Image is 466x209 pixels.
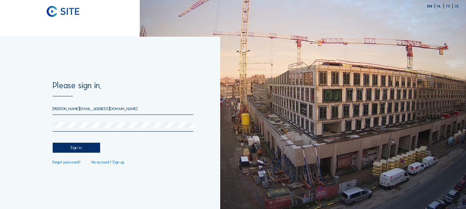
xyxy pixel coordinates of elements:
[53,143,100,153] div: Sign in.
[53,106,193,111] input: Email
[427,4,434,8] div: EN
[53,82,193,96] div: Please sign in.
[455,4,459,8] div: DE
[446,4,453,8] div: FR
[92,160,125,164] a: No account? Sign up.
[47,6,79,17] img: C-SITE logo
[53,160,80,164] a: Forgot password?
[437,4,444,8] div: NL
